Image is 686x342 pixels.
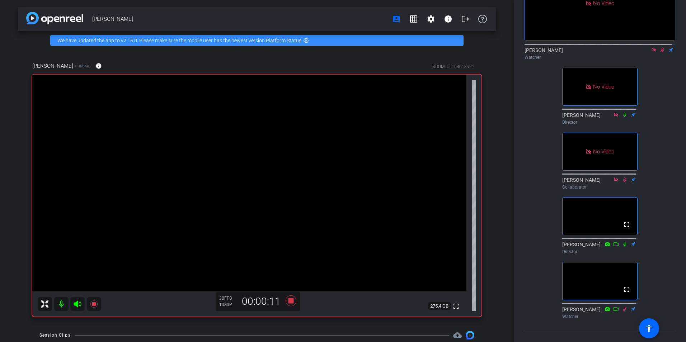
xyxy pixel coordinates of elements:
[432,63,474,70] div: ROOM ID: 154013921
[525,47,675,61] div: [PERSON_NAME]
[95,63,102,69] mat-icon: info
[562,241,638,255] div: [PERSON_NAME]
[428,302,451,310] span: 275.4 GB
[562,306,638,320] div: [PERSON_NAME]
[562,248,638,255] div: Director
[622,220,631,229] mat-icon: fullscreen
[303,38,309,43] mat-icon: highlight_off
[593,84,614,90] span: No Video
[562,176,638,190] div: [PERSON_NAME]
[562,184,638,190] div: Collaborator
[266,38,301,43] a: Platform Status
[452,302,460,310] mat-icon: fullscreen
[237,295,285,308] div: 00:00:11
[645,324,653,333] mat-icon: accessibility
[593,148,614,155] span: No Video
[466,331,474,339] img: Session clips
[224,296,232,301] span: FPS
[461,15,470,23] mat-icon: logout
[453,331,462,339] mat-icon: cloud_upload
[39,332,71,339] div: Session Clips
[92,12,388,26] span: [PERSON_NAME]
[622,285,631,294] mat-icon: fullscreen
[409,15,418,23] mat-icon: grid_on
[444,15,452,23] mat-icon: info
[75,63,90,69] span: Chrome
[453,331,462,339] span: Destinations for your clips
[50,35,464,46] div: We have updated the app to v2.15.0. Please make sure the mobile user has the newest version.
[26,12,83,24] img: app-logo
[392,15,401,23] mat-icon: account_box
[427,15,435,23] mat-icon: settings
[562,119,638,125] div: Director
[219,302,237,308] div: 1080P
[525,54,675,61] div: Watcher
[32,62,73,70] span: [PERSON_NAME]
[562,313,638,320] div: Watcher
[562,111,638,125] div: [PERSON_NAME]
[219,295,237,301] div: 30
